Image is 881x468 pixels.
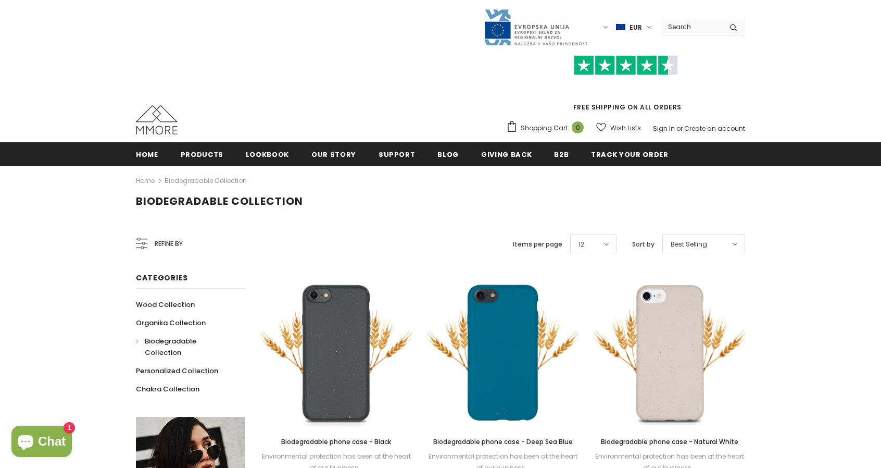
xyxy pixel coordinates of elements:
a: Biodegradable Collection [136,332,234,362]
span: Our Story [311,150,356,159]
a: Biodegradable phone case - Natural White [594,436,745,448]
img: Javni Razpis [484,8,588,46]
span: Track your order [591,150,668,159]
span: Lookbook [246,150,289,159]
span: Wish Lists [610,123,641,133]
a: B2B [554,142,569,166]
span: Refine by [155,238,183,250]
span: Organika Collection [136,318,206,328]
span: support [379,150,416,159]
span: FREE SHIPPING ON ALL ORDERS [506,60,745,112]
label: Items per page [513,239,562,250]
a: Biodegradable Collection [165,176,247,185]
span: B2B [554,150,569,159]
span: Biodegradable phone case - Deep Sea Blue [433,437,573,446]
span: Products [181,150,223,159]
span: Personalized Collection [136,366,218,376]
span: Biodegradable Collection [145,336,196,358]
a: Blog [437,142,459,166]
a: Shopping Cart 0 [506,120,589,136]
a: Biodegradable phone case - Deep Sea Blue [427,436,578,448]
a: Giving back [481,142,532,166]
span: or [676,124,683,133]
a: Create an account [684,124,745,133]
span: Categories [136,273,188,283]
a: Personalized Collection [136,362,218,380]
input: Search Site [662,19,722,34]
a: Lookbook [246,142,289,166]
a: Chakra Collection [136,380,199,398]
inbox-online-store-chat: Shopify online store chat [8,426,75,460]
iframe: Customer reviews powered by Trustpilot [506,75,745,102]
a: Home [136,142,158,166]
span: Home [136,150,158,159]
a: Wish Lists [596,119,641,137]
span: Shopping Cart [521,123,568,133]
label: Sort by [632,239,655,250]
span: Blog [437,150,459,159]
img: Trust Pilot Stars [574,55,678,76]
a: Biodegradable phone case - Black [261,436,412,448]
a: Home [136,175,155,187]
span: Chakra Collection [136,384,199,394]
a: Wood Collection [136,295,195,314]
a: support [379,142,416,166]
a: Track your order [591,142,668,166]
a: Our Story [311,142,356,166]
span: EUR [630,22,642,33]
img: MMORE Cases [136,105,178,134]
a: Javni Razpis [484,22,588,31]
a: Products [181,142,223,166]
span: Wood Collection [136,300,195,310]
span: Biodegradable phone case - Black [281,437,391,446]
span: Giving back [481,150,532,159]
span: Best Selling [671,239,707,250]
span: Biodegradable phone case - Natural White [601,437,738,446]
span: Biodegradable Collection [136,194,303,208]
a: Organika Collection [136,314,206,332]
span: 0 [572,121,584,133]
a: Sign In [653,124,675,133]
span: 12 [578,239,584,250]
